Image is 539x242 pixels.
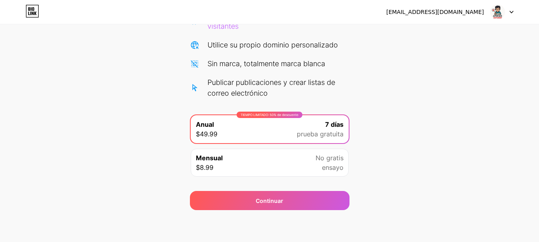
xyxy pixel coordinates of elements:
font: $49.99 [196,130,217,138]
font: Mensual [196,154,223,162]
font: Anual [196,120,214,128]
font: Sin marca, totalmente marca blanca [207,59,325,68]
font: [EMAIL_ADDRESS][DOMAIN_NAME] [386,9,484,15]
img: japonesdesde0 [490,4,505,20]
font: ensayo [322,163,344,171]
font: 7 días [325,120,344,128]
font: No gratis [316,154,344,162]
font: Continuar [256,197,283,204]
font: TIEMPO LIMITADO: 50% de descuento [241,113,298,117]
font: $8.99 [196,163,213,171]
font: Publicar publicaciones y crear listas de correo electrónico [207,78,335,97]
font: Utilice su propio dominio personalizado [207,41,338,49]
font: prueba gratuita [297,130,344,138]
